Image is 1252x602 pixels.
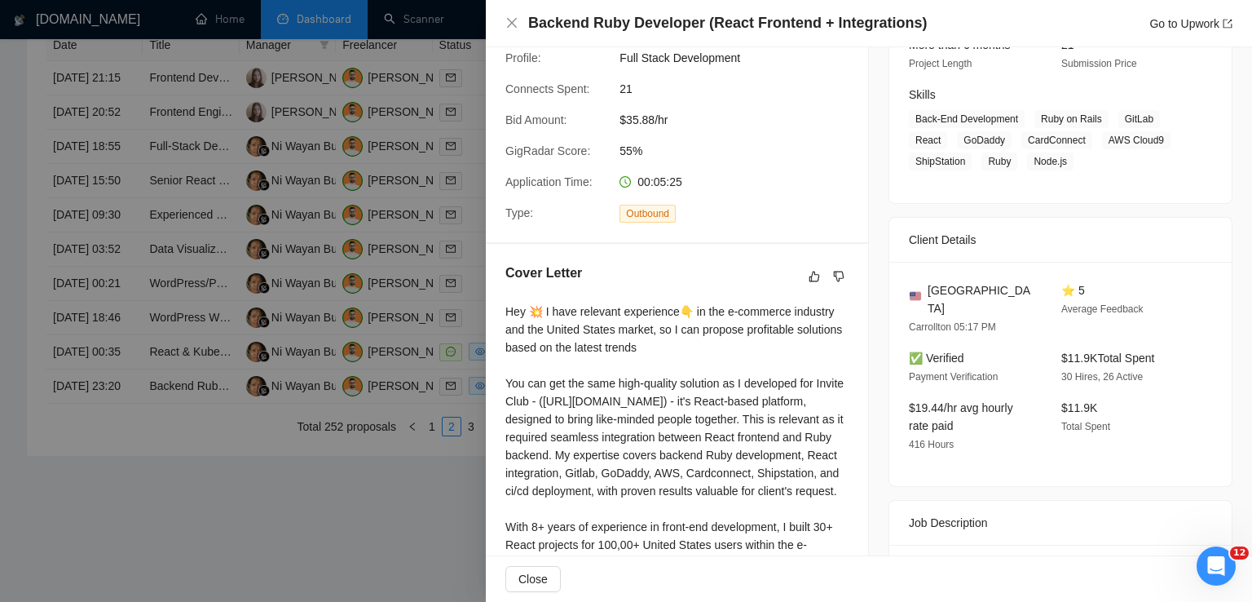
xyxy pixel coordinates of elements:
[805,267,824,286] button: like
[1102,131,1170,149] span: AWS Cloud9
[909,352,964,365] span: ✅ Verified
[1061,284,1085,297] span: ⭐ 5
[505,144,590,157] span: GigRadar Score:
[909,321,996,333] span: Carrollton 05:17 PM
[829,267,849,286] button: dislike
[637,175,682,188] span: 00:05:25
[909,371,998,383] span: Payment Verification
[619,142,864,160] span: 55%
[505,16,518,29] span: close
[528,13,928,33] h4: Backend Ruby Developer (React Frontend + Integrations)
[909,153,972,170] span: ShipStation
[518,570,548,588] span: Close
[981,153,1017,170] span: Ruby
[619,176,631,188] span: clock-circle
[505,206,533,219] span: Type:
[909,58,972,69] span: Project Length
[1021,131,1092,149] span: CardConnect
[619,49,864,67] span: Full Stack Development
[909,501,1212,545] div: Job Description
[505,16,518,30] button: Close
[909,88,936,101] span: Skills
[809,270,820,283] span: like
[910,290,921,302] img: 🇺🇸
[1197,547,1236,586] iframe: Intercom live chat
[1061,303,1144,315] span: Average Feedback
[909,401,1013,432] span: $19.44/hr avg hourly rate paid
[928,281,1035,317] span: [GEOGRAPHIC_DATA]
[909,439,954,450] span: 416 Hours
[505,51,541,64] span: Profile:
[1061,58,1137,69] span: Submission Price
[505,175,593,188] span: Application Time:
[505,263,582,283] h5: Cover Letter
[1027,153,1073,170] span: Node.js
[1230,547,1249,560] span: 12
[1118,110,1160,128] span: GitLab
[909,110,1025,128] span: Back-End Development
[1223,19,1232,29] span: export
[1061,371,1143,383] span: 30 Hires, 26 Active
[1149,17,1232,30] a: Go to Upworkexport
[619,205,676,223] span: Outbound
[619,111,864,129] span: $35.88/hr
[505,113,567,126] span: Bid Amount:
[909,131,947,149] span: React
[1061,401,1097,414] span: $11.9K
[505,566,561,592] button: Close
[1061,352,1154,365] span: $11.9K Total Spent
[957,131,1012,149] span: GoDaddy
[1061,421,1110,432] span: Total Spent
[909,218,1212,262] div: Client Details
[1034,110,1109,128] span: Ruby on Rails
[833,270,844,283] span: dislike
[619,80,864,98] span: 21
[505,82,590,95] span: Connects Spent:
